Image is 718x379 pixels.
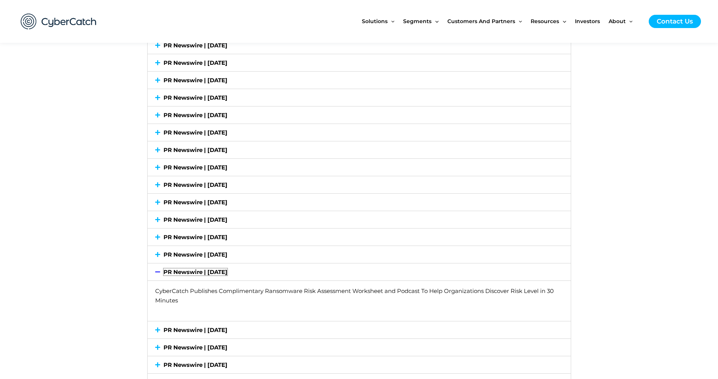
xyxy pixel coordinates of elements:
[388,5,394,37] span: Menu Toggle
[164,77,227,84] a: PR Newswire | [DATE]
[626,5,632,37] span: Menu Toggle
[164,216,227,223] a: PR Newswire | [DATE]
[164,181,227,188] a: PR Newswire | [DATE]
[164,146,227,153] a: PR Newswire | [DATE]
[164,129,227,136] a: PR Newswire | [DATE]
[155,287,554,304] a: CyberCatch Publishes Complimentary Ransomware Risk Assessment Worksheet and Podcast To Help Organ...
[609,5,626,37] span: About
[164,164,227,171] a: PR Newswire | [DATE]
[164,361,227,368] a: PR Newswire | [DATE]
[515,5,522,37] span: Menu Toggle
[575,5,609,37] a: Investors
[559,5,566,37] span: Menu Toggle
[403,5,431,37] span: Segments
[164,251,227,258] a: PR Newswire | [DATE]
[164,233,227,241] a: PR Newswire | [DATE]
[164,199,227,206] a: PR Newswire | [DATE]
[531,5,559,37] span: Resources
[362,5,388,37] span: Solutions
[13,6,104,37] img: CyberCatch
[431,5,438,37] span: Menu Toggle
[164,111,227,119] a: PR Newswire | [DATE]
[447,5,515,37] span: Customers and Partners
[164,344,227,351] a: PR Newswire | [DATE]
[649,15,701,28] a: Contact Us
[164,59,227,66] a: PR Newswire | [DATE]
[164,268,227,276] a: PR Newswire | [DATE]
[164,94,227,101] a: PR Newswire | [DATE]
[575,5,600,37] span: Investors
[362,5,641,37] nav: Site Navigation: New Main Menu
[164,42,227,49] a: PR Newswire | [DATE]
[164,326,227,334] a: PR Newswire | [DATE]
